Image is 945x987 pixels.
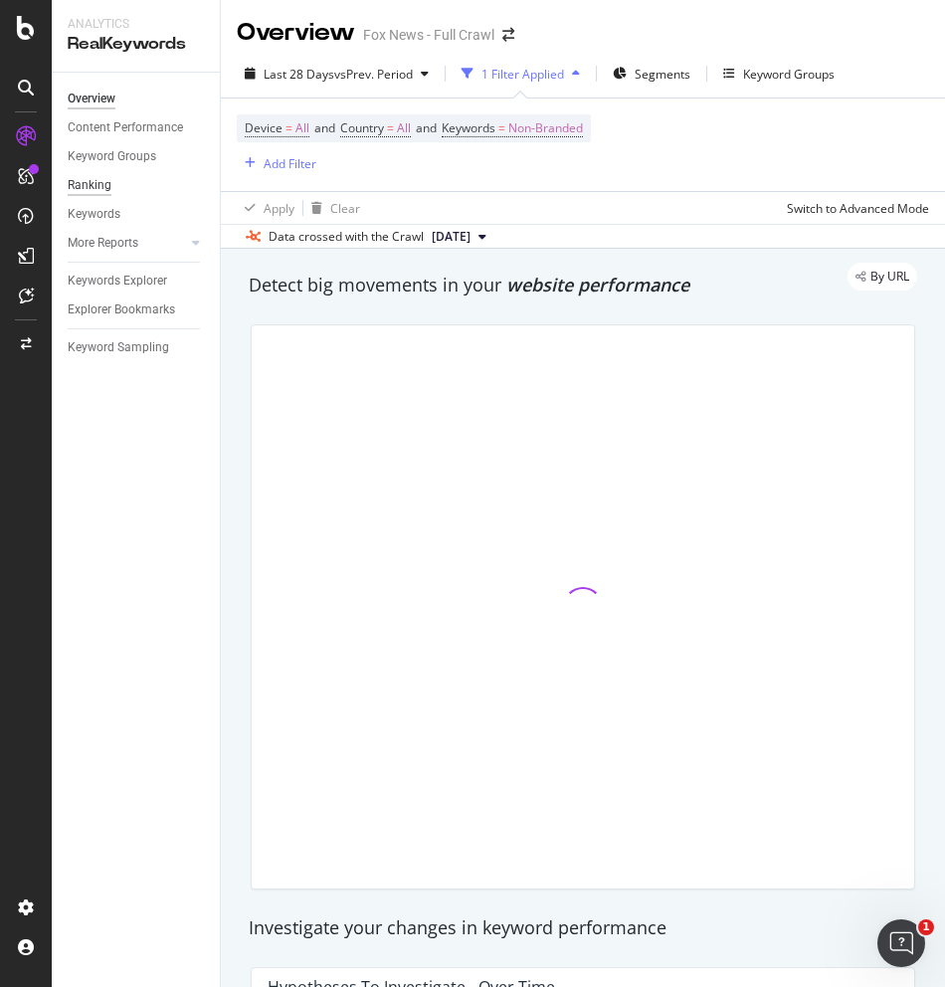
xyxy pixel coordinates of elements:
div: legacy label [848,263,917,291]
div: Analytics [68,16,204,33]
span: Segments [635,66,690,83]
a: Keywords Explorer [68,271,206,292]
a: Ranking [68,175,206,196]
span: Last 28 Days [264,66,334,83]
span: Keywords [442,119,495,136]
a: Keyword Groups [68,146,206,167]
span: By URL [870,271,909,283]
div: Keywords Explorer [68,271,167,292]
a: Explorer Bookmarks [68,299,206,320]
button: Last 28 DaysvsPrev. Period [237,58,437,90]
iframe: Intercom live chat [877,919,925,967]
div: Ranking [68,175,111,196]
a: Content Performance [68,117,206,138]
span: = [387,119,394,136]
div: Switch to Advanced Mode [787,200,929,217]
a: More Reports [68,233,186,254]
button: Add Filter [237,151,316,175]
div: Clear [330,200,360,217]
div: Explorer Bookmarks [68,299,175,320]
span: 2025 Aug. 28th [432,228,471,246]
span: = [285,119,292,136]
div: arrow-right-arrow-left [502,28,514,42]
span: 1 [918,919,934,935]
span: All [295,114,309,142]
div: 1 Filter Applied [481,66,564,83]
button: Segments [605,58,698,90]
div: RealKeywords [68,33,204,56]
div: Overview [68,89,115,109]
div: Content Performance [68,117,183,138]
span: Device [245,119,283,136]
button: Apply [237,192,294,224]
div: Keyword Groups [743,66,835,83]
span: and [314,119,335,136]
a: Keywords [68,204,206,225]
button: Clear [303,192,360,224]
button: Keyword Groups [715,58,843,90]
div: Data crossed with the Crawl [269,228,424,246]
span: Country [340,119,384,136]
div: Investigate your changes in keyword performance [249,915,917,941]
span: All [397,114,411,142]
button: [DATE] [424,225,494,249]
div: Fox News - Full Crawl [363,25,494,45]
span: = [498,119,505,136]
div: Overview [237,16,355,50]
div: Keywords [68,204,120,225]
div: Add Filter [264,155,316,172]
div: Keyword Groups [68,146,156,167]
span: and [416,119,437,136]
div: Apply [264,200,294,217]
div: More Reports [68,233,138,254]
a: Overview [68,89,206,109]
div: Keyword Sampling [68,337,169,358]
a: Keyword Sampling [68,337,206,358]
button: Switch to Advanced Mode [779,192,929,224]
span: vs Prev. Period [334,66,413,83]
span: Non-Branded [508,114,583,142]
button: 1 Filter Applied [454,58,588,90]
